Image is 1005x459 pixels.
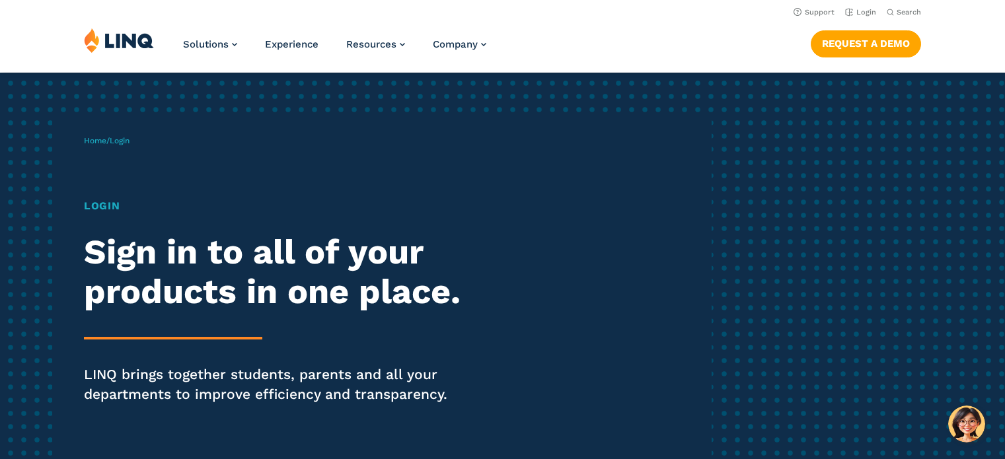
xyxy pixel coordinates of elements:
span: Search [897,8,921,17]
img: LINQ | K‑12 Software [84,28,154,53]
span: Solutions [183,38,229,50]
button: Open Search Bar [887,7,921,17]
span: Login [110,136,130,145]
a: Resources [346,38,405,50]
span: Company [433,38,478,50]
a: Company [433,38,486,50]
span: / [84,136,130,145]
button: Hello, have a question? Let’s chat. [948,406,985,442]
a: Home [84,136,106,145]
a: Request a Demo [811,30,921,57]
a: Experience [265,38,318,50]
nav: Primary Navigation [183,28,486,71]
span: Resources [346,38,396,50]
nav: Button Navigation [811,28,921,57]
a: Support [794,8,835,17]
p: LINQ brings together students, parents and all your departments to improve efficiency and transpa... [84,365,471,404]
h1: Login [84,198,471,214]
h2: Sign in to all of your products in one place. [84,232,471,312]
a: Solutions [183,38,237,50]
a: Login [845,8,876,17]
